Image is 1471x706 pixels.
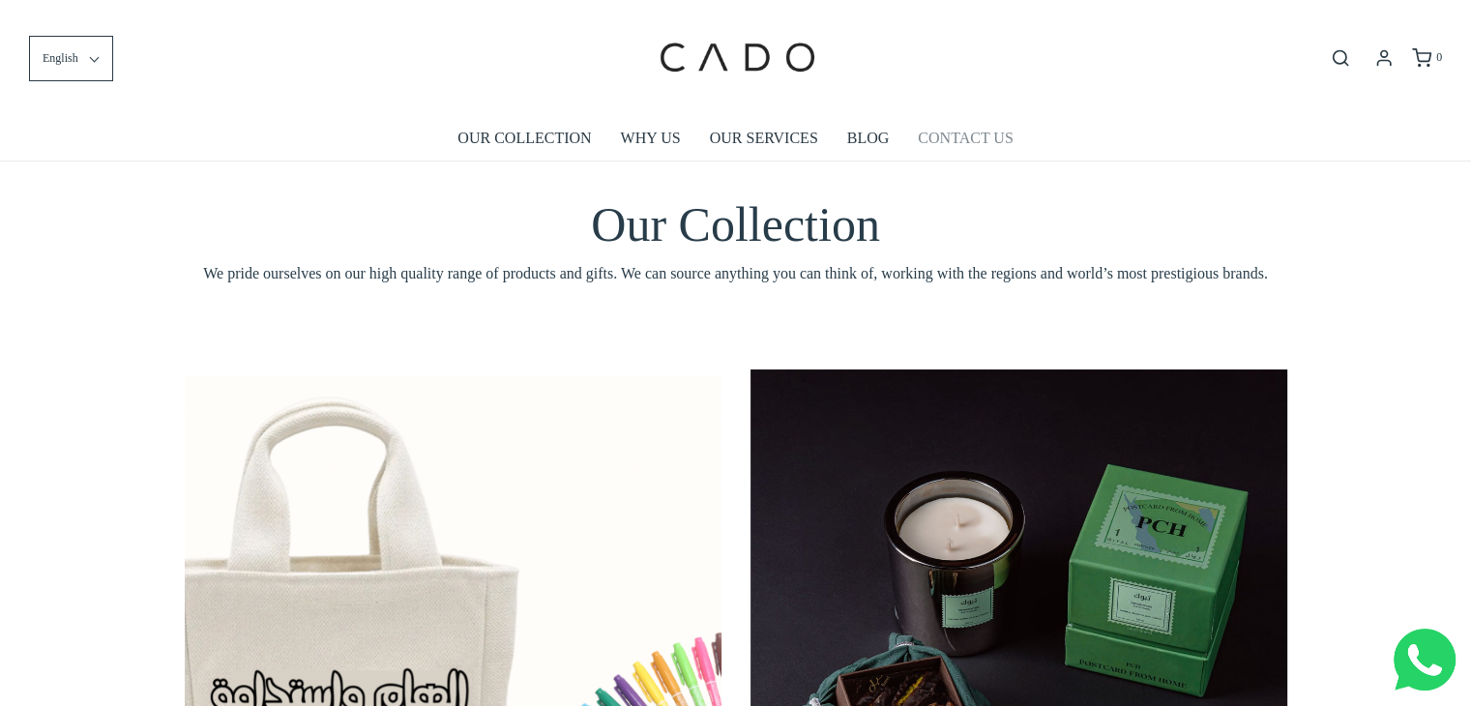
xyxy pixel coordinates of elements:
[1323,47,1358,69] button: Open search bar
[918,116,1013,161] a: CONTACT US
[551,2,614,17] span: Last name
[1410,48,1442,68] a: 0
[551,161,643,176] span: Number of gifts
[185,261,1287,286] span: We pride ourselves on our high quality range of products and gifts. We can source anything you ca...
[551,81,647,97] span: Company name
[591,197,880,251] span: Our Collection
[847,116,890,161] a: BLOG
[710,116,818,161] a: OUR SERVICES
[1436,50,1442,64] span: 0
[457,116,591,161] a: OUR COLLECTION
[43,49,78,68] span: English
[1394,629,1456,691] img: Whatsapp
[29,36,113,81] button: English
[654,15,818,102] img: cadogifting
[621,116,681,161] a: WHY US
